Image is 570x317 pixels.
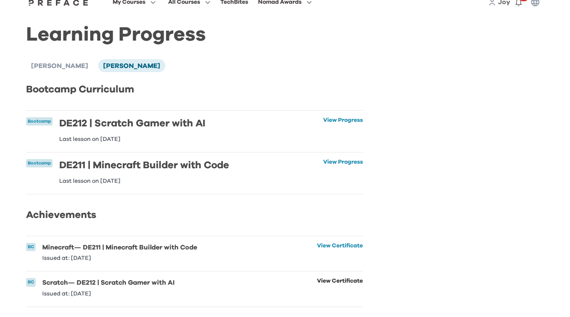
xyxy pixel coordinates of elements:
[26,30,363,39] h1: Learning Progress
[317,278,363,296] a: View Certificate
[59,117,205,130] h6: DE212 | Scratch Gamer with AI
[31,63,88,69] span: [PERSON_NAME]
[42,243,197,252] h6: Minecraft — DE211 | Minecraft Builder with Code
[323,159,363,184] a: View Progress
[26,82,363,97] h2: Bootcamp Curriculum
[28,279,34,286] p: BC
[26,208,363,223] h2: Achievements
[42,255,197,261] p: Issued at: [DATE]
[103,63,160,69] span: [PERSON_NAME]
[28,244,34,251] p: BC
[59,159,229,172] h6: DE211 | Minecraft Builder with Code
[28,118,51,125] p: Bootcamp
[323,117,363,142] a: View Progress
[42,278,174,287] h6: Scratch — DE212 | Scratch Gamer with AI
[317,243,363,261] a: View Certificate
[42,291,174,297] p: Issued at: [DATE]
[59,136,205,142] p: Last lesson on [DATE]
[59,178,229,184] p: Last lesson on [DATE]
[28,160,51,167] p: Bootcamp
